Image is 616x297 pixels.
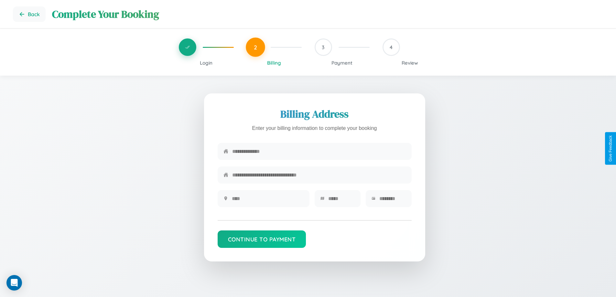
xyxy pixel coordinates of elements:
h1: Complete Your Booking [52,7,603,21]
div: Give Feedback [608,135,613,162]
span: 2 [254,44,257,51]
span: Review [402,60,418,66]
div: Open Intercom Messenger [6,275,22,291]
span: Payment [331,60,352,66]
p: Enter your billing information to complete your booking [218,124,412,133]
span: 4 [390,44,393,50]
span: 3 [322,44,325,50]
h2: Billing Address [218,107,412,121]
span: Billing [267,60,281,66]
button: Continue to Payment [218,230,306,248]
span: Login [200,60,212,66]
button: Go back [13,6,46,22]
